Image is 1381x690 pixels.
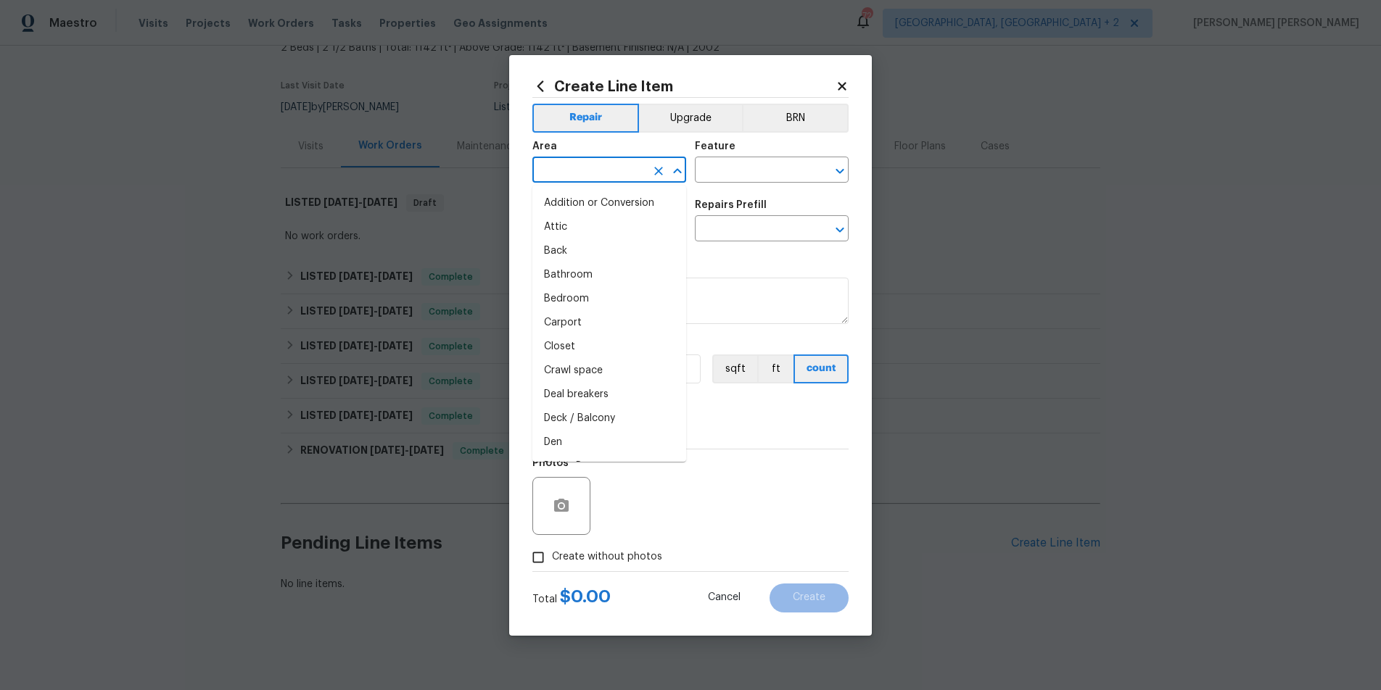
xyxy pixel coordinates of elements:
[757,354,793,383] button: ft
[695,141,735,151] h5: Feature
[532,263,686,287] li: Bathroom
[560,588,611,605] span: $ 0.00
[532,104,639,133] button: Repair
[830,220,850,240] button: Open
[639,104,743,133] button: Upgrade
[532,383,686,407] li: Deal breakers
[532,287,686,311] li: Bedroom
[742,104,849,133] button: BRN
[532,454,686,478] li: Dining Room
[532,335,686,359] li: Closet
[770,583,849,612] button: Create
[712,354,757,383] button: sqft
[708,592,741,603] span: Cancel
[532,431,686,454] li: Den
[532,141,557,151] h5: Area
[532,78,836,94] h2: Create Line Item
[793,354,849,383] button: count
[830,161,850,181] button: Open
[532,311,686,335] li: Carport
[532,215,686,239] li: Attic
[685,583,764,612] button: Cancel
[532,359,686,383] li: Crawl space
[552,549,662,565] span: Create without photos
[532,589,611,607] div: Total
[532,407,686,431] li: Deck / Balcony
[667,161,688,181] button: Close
[648,161,669,181] button: Clear
[532,239,686,263] li: Back
[695,200,767,210] h5: Repairs Prefill
[532,191,686,215] li: Addition or Conversion
[793,592,825,603] span: Create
